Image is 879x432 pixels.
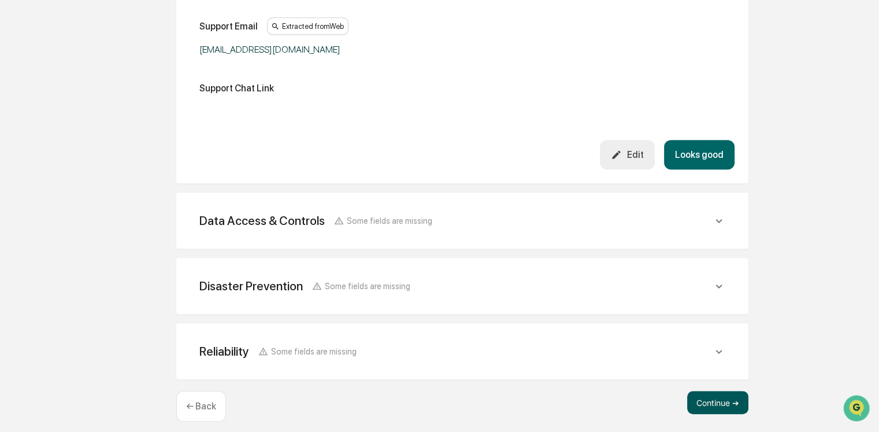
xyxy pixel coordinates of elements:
[347,216,432,226] span: Some fields are missing
[190,272,735,300] div: Disaster PreventionSome fields are missing
[325,281,410,291] span: Some fields are missing
[12,24,210,43] p: How can we help?
[39,88,190,100] div: Start new chat
[23,146,75,157] span: Preclearance
[12,88,32,109] img: 1746055101610-c473b297-6a78-478c-a979-82029cc54cd1
[7,141,79,162] a: 🖐️Preclearance
[84,147,93,156] div: 🗄️
[23,168,73,179] span: Data Lookup
[687,391,748,414] button: Continue ➔
[79,141,148,162] a: 🗄️Attestations
[199,279,303,293] div: Disaster Prevention
[39,100,146,109] div: We're available if you need us!
[196,92,210,106] button: Start new chat
[12,169,21,178] div: 🔎
[7,163,77,184] a: 🔎Data Lookup
[267,17,348,35] div: Extracted from Web
[190,337,735,365] div: ReliabilitySome fields are missing
[271,346,357,356] span: Some fields are missing
[190,206,735,235] div: Data Access & ControlsSome fields are missing
[199,344,249,359] div: Reliability
[81,195,140,205] a: Powered byPylon
[611,149,643,160] div: Edit
[842,394,873,425] iframe: Open customer support
[199,83,274,94] div: Support Chat Link
[95,146,143,157] span: Attestations
[199,213,325,228] div: Data Access & Controls
[199,21,258,32] div: Support Email
[186,401,216,412] p: ← Back
[664,140,735,169] button: Looks good
[12,147,21,156] div: 🖐️
[199,44,488,55] div: [EMAIL_ADDRESS][DOMAIN_NAME]
[600,140,655,169] button: Edit
[115,196,140,205] span: Pylon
